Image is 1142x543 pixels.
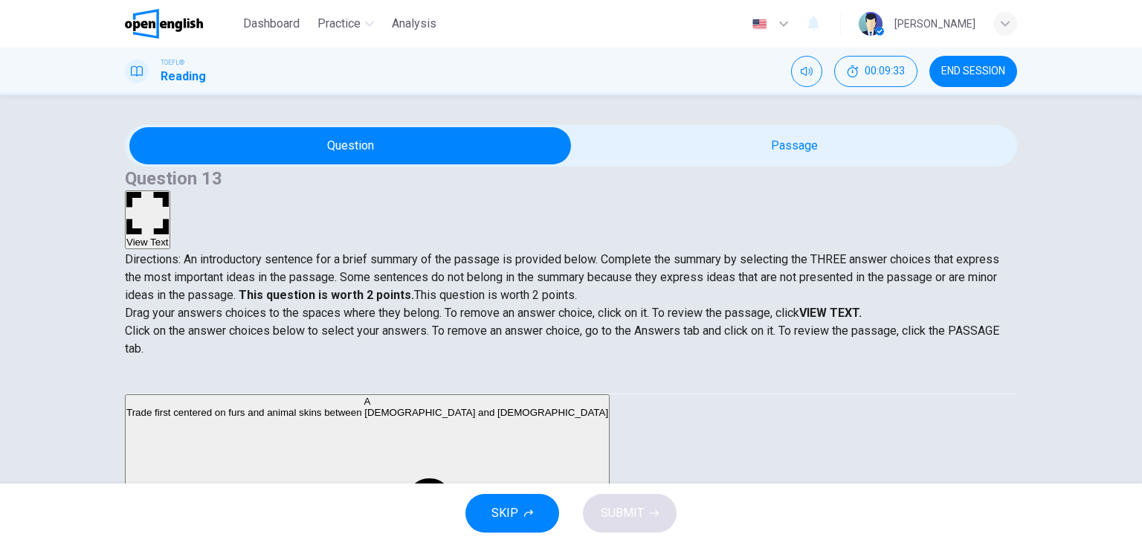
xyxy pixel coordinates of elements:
div: Hide [834,56,917,87]
div: Mute [791,56,822,87]
span: TOEFL® [161,57,184,68]
img: Profile picture [859,12,883,36]
button: Practice [312,10,380,37]
button: View Text [125,190,170,249]
p: Drag your answers choices to the spaces where they belong. To remove an answer choice, click on i... [125,304,1017,322]
span: Analysis [392,15,436,33]
button: Dashboard [237,10,306,37]
div: Choose test type tabs [125,358,1017,393]
p: Click on the answer choices below to select your answers. To remove an answer choice, go to the A... [125,322,1017,358]
div: [PERSON_NAME] [894,15,975,33]
a: OpenEnglish logo [125,9,237,39]
span: Directions: An introductory sentence for a brief summary of the passage is provided below. Comple... [125,252,999,302]
strong: VIEW TEXT. [799,306,862,320]
span: SKIP [491,503,518,524]
span: This question is worth 2 points. [414,288,577,302]
img: en [750,19,769,30]
button: SKIP [465,494,559,533]
span: END SESSION [941,65,1005,77]
div: A [126,396,608,407]
h4: Question 13 [125,167,1017,190]
strong: This question is worth 2 points. [236,288,414,302]
span: Dashboard [243,15,300,33]
button: 00:09:33 [834,56,917,87]
span: 00:09:33 [865,65,905,77]
img: OpenEnglish logo [125,9,203,39]
button: END SESSION [929,56,1017,87]
span: Practice [317,15,361,33]
h1: Reading [161,68,206,86]
button: Analysis [386,10,442,37]
span: Trade first centered on furs and animal skins between [DEMOGRAPHIC_DATA] and [DEMOGRAPHIC_DATA] [126,407,608,418]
